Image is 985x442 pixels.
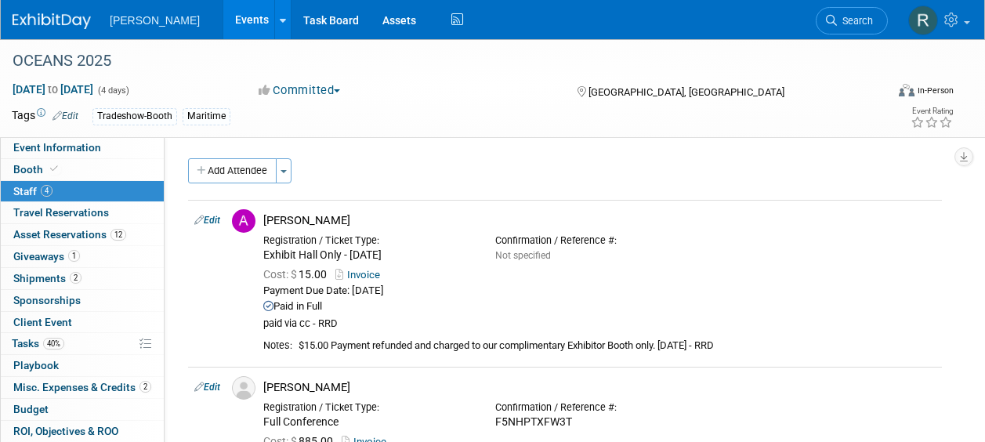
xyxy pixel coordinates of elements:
span: Booth [13,163,61,176]
span: Misc. Expenses & Credits [13,381,151,393]
div: Registration / Ticket Type: [263,401,472,414]
button: Committed [253,82,346,99]
a: Shipments2 [1,268,164,289]
div: [PERSON_NAME] [263,213,936,228]
div: F5NHPTXFW3T [495,415,704,429]
td: Tags [12,107,78,125]
span: ROI, Objectives & ROO [13,425,118,437]
div: Confirmation / Reference #: [495,234,704,247]
div: Payment Due Date: [DATE] [263,284,936,298]
a: Tasks40% [1,333,164,354]
a: Edit [194,382,220,393]
div: Notes: [263,339,292,352]
span: Staff [13,185,53,197]
span: [PERSON_NAME] [110,14,200,27]
span: Event Information [13,141,101,154]
div: paid via cc - RRD [263,317,936,331]
span: to [45,83,60,96]
span: 12 [110,229,126,241]
span: Tasks [12,337,64,350]
a: Travel Reservations [1,202,164,223]
a: Misc. Expenses & Credits2 [1,377,164,398]
a: Edit [53,110,78,121]
div: Event Format [817,82,954,105]
span: Asset Reservations [13,228,126,241]
div: Tradeshow-Booth [92,108,177,125]
a: Playbook [1,355,164,376]
img: Associate-Profile-5.png [232,376,255,400]
span: Sponsorships [13,294,81,306]
span: (4 days) [96,85,129,96]
a: Asset Reservations12 [1,224,164,245]
span: 2 [139,381,151,393]
div: Full Conference [263,415,472,429]
img: Rebecca Deis [908,5,938,35]
span: 40% [43,338,64,350]
span: 4 [41,185,53,197]
span: Client Event [13,316,72,328]
i: Booth reservation complete [50,165,58,173]
a: Client Event [1,312,164,333]
span: 2 [70,272,81,284]
span: Budget [13,403,49,415]
a: Budget [1,399,164,420]
span: [DATE] [DATE] [12,82,94,96]
span: [GEOGRAPHIC_DATA], [GEOGRAPHIC_DATA] [588,86,784,98]
div: Exhibit Hall Only - [DATE] [263,248,472,263]
a: Sponsorships [1,290,164,311]
a: Invoice [335,269,386,281]
img: A.jpg [232,209,255,233]
a: Staff4 [1,181,164,202]
span: Not specified [495,250,551,261]
a: ROI, Objectives & ROO [1,421,164,442]
span: Giveaways [13,250,80,263]
a: Booth [1,159,164,180]
div: Event Rating [911,107,953,115]
img: ExhibitDay [13,13,91,29]
div: Registration / Ticket Type: [263,234,472,247]
div: [PERSON_NAME] [263,380,936,395]
div: In-Person [917,85,954,96]
div: Confirmation / Reference #: [495,401,704,414]
span: Search [837,15,873,27]
span: Playbook [13,359,59,371]
a: Edit [194,215,220,226]
img: Format-Inperson.png [899,84,914,96]
span: 15.00 [263,268,333,281]
a: Event Information [1,137,164,158]
span: Travel Reservations [13,206,109,219]
span: Cost: $ [263,268,299,281]
div: Paid in Full [263,300,936,313]
span: Shipments [13,272,81,284]
div: $15.00 Payment refunded and charged to our complimentary Exhibitor Booth only. [DATE] - RRD [299,339,936,353]
div: OCEANS 2025 [7,47,873,75]
div: Maritime [183,108,230,125]
a: Giveaways1 [1,246,164,267]
a: Search [816,7,888,34]
button: Add Attendee [188,158,277,183]
span: 1 [68,250,80,262]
